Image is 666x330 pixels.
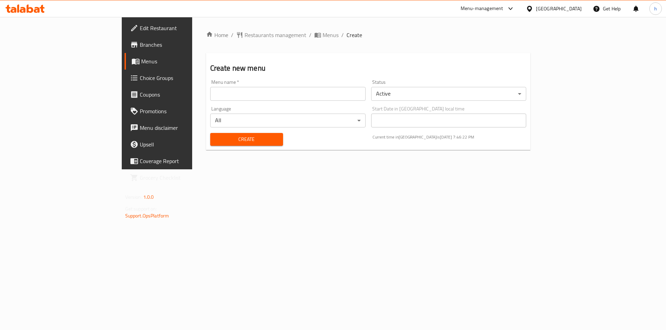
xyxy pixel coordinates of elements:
[373,134,527,140] p: Current time in [GEOGRAPHIC_DATA] is [DATE] 7:46:22 PM
[125,20,233,36] a: Edit Restaurant
[210,114,366,127] div: All
[140,140,228,149] span: Upsell
[140,41,228,49] span: Branches
[309,31,311,39] li: /
[323,31,339,39] span: Menus
[210,87,366,101] input: Please enter Menu name
[536,5,582,12] div: [GEOGRAPHIC_DATA]
[140,107,228,115] span: Promotions
[125,36,233,53] a: Branches
[654,5,657,12] span: h
[125,86,233,103] a: Coupons
[347,31,362,39] span: Create
[125,119,233,136] a: Menu disclaimer
[371,87,527,101] div: Active
[125,103,233,119] a: Promotions
[314,31,339,39] a: Menus
[461,5,503,13] div: Menu-management
[125,70,233,86] a: Choice Groups
[125,53,233,70] a: Menus
[140,90,228,99] span: Coupons
[206,31,531,39] nav: breadcrumb
[216,135,277,144] span: Create
[210,63,527,73] h2: Create new menu
[125,211,169,220] a: Support.OpsPlatform
[140,124,228,132] span: Menu disclaimer
[245,31,306,39] span: Restaurants management
[125,193,142,202] span: Version:
[140,74,228,82] span: Choice Groups
[125,169,233,186] a: Grocery Checklist
[125,136,233,153] a: Upsell
[125,204,157,213] span: Get support on:
[125,153,233,169] a: Coverage Report
[341,31,344,39] li: /
[140,157,228,165] span: Coverage Report
[236,31,306,39] a: Restaurants management
[140,173,228,182] span: Grocery Checklist
[141,57,228,65] span: Menus
[210,133,283,146] button: Create
[143,193,154,202] span: 1.0.0
[140,24,228,32] span: Edit Restaurant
